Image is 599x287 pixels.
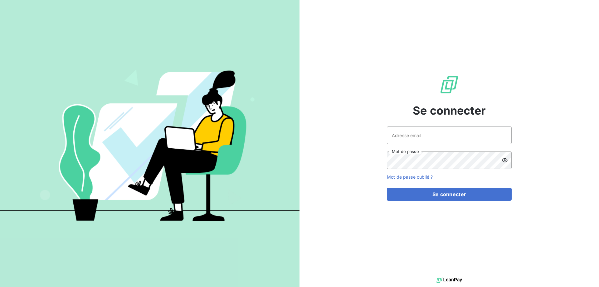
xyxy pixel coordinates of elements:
[387,174,433,180] a: Mot de passe oublié ?
[413,102,486,119] span: Se connecter
[436,275,462,285] img: logo
[387,188,512,201] button: Se connecter
[387,126,512,144] input: placeholder
[439,75,459,95] img: Logo LeanPay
